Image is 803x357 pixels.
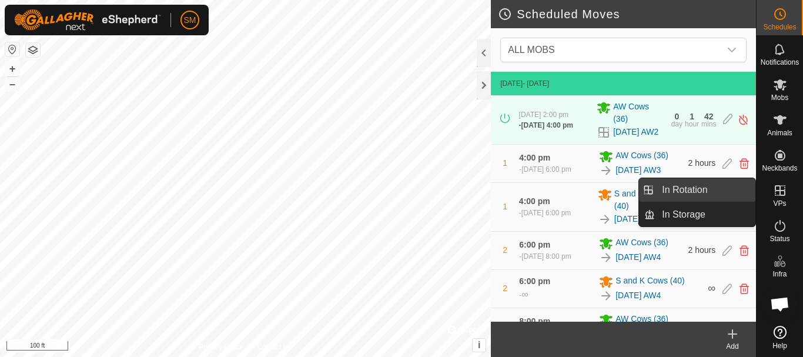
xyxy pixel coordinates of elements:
span: 8:00 pm [519,316,550,326]
span: VPs [773,200,786,207]
span: In Rotation [662,183,707,197]
span: 2 hours [688,158,716,168]
img: To [598,212,612,226]
div: - [519,120,573,131]
div: Add [709,341,756,352]
img: To [599,251,613,265]
span: Help [772,342,787,349]
span: AW Cows (36) [615,236,668,251]
a: [DATE] AW3 [615,164,661,176]
span: [DATE] 8:00 pm [521,252,571,261]
button: – [5,77,19,91]
span: [DATE] 6:00 pm [521,209,571,217]
button: Map Layers [26,43,40,57]
div: - [519,288,528,302]
span: AW Cows (36) [615,313,668,327]
h2: Scheduled Moves [498,7,756,21]
span: 2 [503,245,507,255]
span: [DATE] 2:00 pm [519,111,568,119]
span: [DATE] 6:00 pm [521,165,571,174]
button: i [473,339,486,352]
span: ∞ [708,282,715,294]
img: Turn off schedule move [738,114,749,126]
span: 1 [503,158,507,168]
span: 6:00 pm [519,240,550,249]
div: - [519,208,571,218]
span: AW Cows (36) [613,101,664,125]
span: ALL MOBS [508,45,554,55]
li: In Storage [639,203,755,226]
span: Mobs [771,94,788,101]
div: - [519,251,571,262]
span: 1 [503,202,507,211]
div: 1 [690,112,694,121]
span: SM [184,14,196,26]
a: In Storage [655,203,755,226]
span: 2 [503,283,507,293]
a: Help [757,321,803,354]
a: Contact Us [257,342,292,352]
div: mins [701,121,716,128]
span: Infra [772,271,787,278]
span: Status [769,235,789,242]
span: Schedules [763,24,796,31]
button: Reset Map [5,42,19,56]
div: 0 [674,112,679,121]
a: [DATE] AW4 [615,251,661,263]
span: 2 hours [688,245,716,255]
button: + [5,62,19,76]
span: 6:00 pm [519,276,550,286]
div: - [519,164,571,175]
img: To [599,164,613,178]
li: In Rotation [639,178,755,202]
span: S and K Cows (40) [615,275,685,289]
a: [DATE] AW2 [613,126,658,138]
a: Privacy Policy [199,342,243,352]
a: In Rotation [655,178,755,202]
div: Open chat [762,286,798,322]
a: [DATE] AW4 [615,289,661,302]
span: Animals [767,129,792,136]
span: i [478,340,480,350]
span: - [DATE] [523,79,549,88]
span: In Storage [662,208,705,222]
img: To [599,289,613,303]
span: S and K Cows (40) [614,188,682,212]
span: Notifications [761,59,799,66]
span: Neckbands [762,165,797,172]
div: 42 [704,112,714,121]
span: 4:00 pm [519,196,550,206]
div: hour [685,121,699,128]
a: [DATE] AW3 [614,213,660,225]
span: AW Cows (36) [615,149,668,164]
span: 4:00 pm [519,153,550,162]
span: ∞ [521,289,528,299]
span: [DATE] 4:00 pm [521,121,573,129]
span: [DATE] [500,79,523,88]
span: ALL MOBS [503,38,720,62]
div: dropdown trigger [720,38,744,62]
div: day [671,121,682,128]
img: Gallagher Logo [14,9,161,31]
